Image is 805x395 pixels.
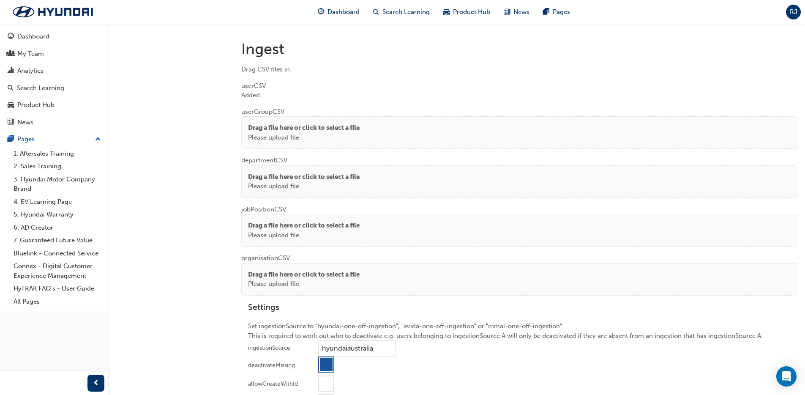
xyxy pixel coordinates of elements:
a: 5. Hyundai Warranty [10,208,104,221]
a: 3. Hyundai Motor Company Brand [10,173,104,195]
div: organisation CSV [241,247,798,296]
a: pages-iconPages [536,3,577,21]
a: Bluelink - Connected Service [10,247,104,260]
a: news-iconNews [497,3,536,21]
span: search-icon [8,85,14,92]
span: people-icon [8,50,14,58]
div: Drag CSV files in [241,65,798,74]
p: Please upload file. [248,230,360,240]
input: ingestionSource [318,340,396,357]
a: Product Hub [3,97,104,113]
div: My Team [17,49,44,59]
p: Drag a file here or click to select a file [248,123,360,133]
div: Dashboard [17,32,49,41]
img: Trak [4,3,101,21]
span: pages-icon [543,7,549,17]
span: car-icon [8,101,14,109]
p: Drag a file here or click to select a file [248,172,360,182]
a: 2. Sales Training [10,160,104,173]
div: Pages [17,134,35,144]
button: RJ [786,5,801,19]
a: Search Learning [3,80,104,96]
span: up-icon [95,134,101,145]
span: chart-icon [8,67,14,75]
span: RJ [790,7,797,17]
div: Open Intercom Messenger [776,366,797,387]
div: Drag a file here or click to select a filePlease upload file. [241,116,798,149]
button: DashboardMy TeamAnalyticsSearch LearningProduct HubNews [3,27,104,132]
div: jobPosition CSV [241,198,798,247]
span: guage-icon [8,33,14,41]
span: News [513,7,529,17]
p: Please upload file. [248,279,360,289]
div: user CSV [241,74,798,100]
p: Please upload file. [248,181,360,191]
a: 4. EV Learning Page [10,195,104,208]
span: search-icon [373,7,379,17]
a: News [3,115,104,130]
span: pages-icon [8,136,14,143]
span: Search Learning [382,7,430,17]
div: Search Learning [17,83,64,93]
p: Drag a file here or click to select a file [248,270,360,280]
button: Pages [3,132,104,147]
a: My Team [3,46,104,62]
div: Drag a file here or click to select a filePlease upload file. [241,263,798,296]
p: Drag a file here or click to select a file [248,221,360,230]
a: HyTRAK FAQ's - User Guide [10,282,104,295]
h1: Ingest [241,40,798,58]
span: guage-icon [318,7,324,17]
span: prev-icon [93,378,99,389]
span: news-icon [8,119,14,126]
a: car-iconProduct Hub [437,3,497,21]
div: Added [241,91,798,100]
p: Please upload file. [248,133,360,143]
div: Drag a file here or click to select a filePlease upload file. [241,214,798,247]
a: Dashboard [3,29,104,44]
a: 1. Aftersales Training [10,147,104,160]
div: Product Hub [17,100,55,110]
a: Connex - Digital Customer Experience Management [10,260,104,282]
a: guage-iconDashboard [311,3,366,21]
a: search-iconSearch Learning [366,3,437,21]
span: Dashboard [327,7,360,17]
div: Drag a file here or click to select a filePlease upload file. [241,165,798,198]
div: allowCreateWithId [248,380,298,388]
div: userGroup CSV [241,100,798,149]
span: car-icon [443,7,450,17]
a: 6. AD Creator [10,221,104,234]
span: Product Hub [453,7,490,17]
span: Pages [553,7,570,17]
div: News [17,118,33,127]
a: 7. Guaranteed Future Value [10,234,104,247]
div: department CSV [241,149,798,198]
h3: Settings [248,302,791,312]
div: deactivateMissing [248,361,295,370]
div: Analytics [17,66,44,76]
a: All Pages [10,295,104,308]
div: ingestionSource [248,344,290,352]
span: news-icon [504,7,510,17]
a: Analytics [3,63,104,79]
